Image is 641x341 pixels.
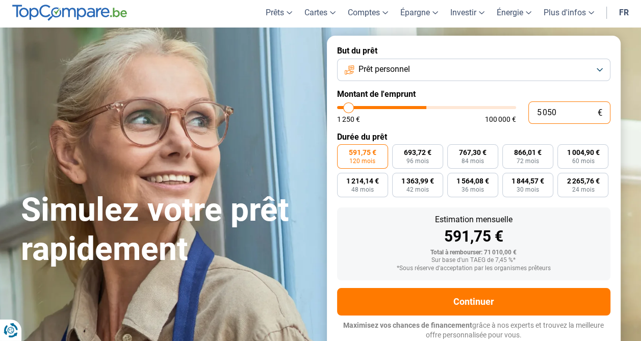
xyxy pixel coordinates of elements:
img: TopCompare [12,5,127,21]
p: grâce à nos experts et trouvez la meilleure offre personnalisée pour vous. [337,321,610,340]
span: 1 250 € [337,116,360,123]
span: 591,75 € [349,149,376,156]
span: 1 363,99 € [401,177,434,185]
div: Total à rembourser: 71 010,00 € [345,249,602,256]
span: 1 214,14 € [346,177,379,185]
span: 36 mois [461,187,484,193]
span: 1 004,90 € [567,149,599,156]
span: 84 mois [461,158,484,164]
span: 100 000 € [485,116,516,123]
button: Prêt personnel [337,59,610,81]
button: Continuer [337,288,610,316]
label: Durée du prêt [337,132,610,142]
label: But du prêt [337,46,610,56]
label: Montant de l'emprunt [337,89,610,99]
span: Maximisez vos chances de financement [343,321,472,329]
span: 2 265,76 € [567,177,599,185]
h1: Simulez votre prêt rapidement [21,191,315,269]
div: *Sous réserve d'acceptation par les organismes prêteurs [345,265,602,272]
div: 591,75 € [345,229,602,244]
span: 1 844,57 € [511,177,544,185]
span: 120 mois [349,158,375,164]
span: 866,01 € [514,149,542,156]
span: 72 mois [517,158,539,164]
span: 24 mois [572,187,594,193]
span: 30 mois [517,187,539,193]
span: 767,30 € [459,149,486,156]
span: 48 mois [351,187,374,193]
span: € [598,109,602,117]
span: 1 564,08 € [456,177,489,185]
span: Prêt personnel [358,64,410,75]
span: 96 mois [406,158,429,164]
div: Estimation mensuelle [345,216,602,224]
span: 60 mois [572,158,594,164]
span: 693,72 € [404,149,431,156]
span: 42 mois [406,187,429,193]
div: Sur base d'un TAEG de 7,45 %* [345,257,602,264]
